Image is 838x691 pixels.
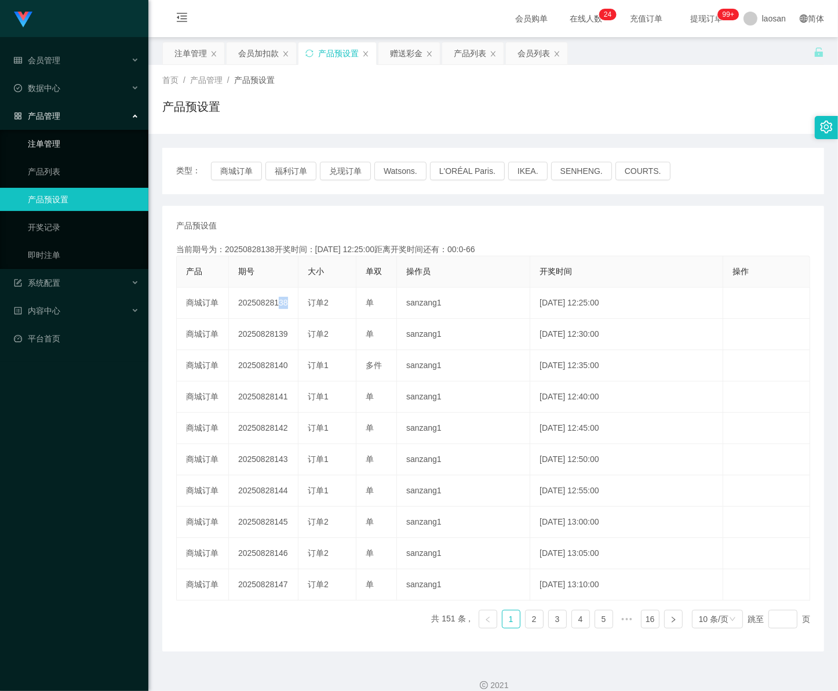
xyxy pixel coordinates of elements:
[618,610,636,628] span: •••
[397,507,530,538] td: sanzang1
[549,610,566,628] a: 3
[426,50,433,57] i: 图标: close
[530,538,723,569] td: [DATE] 13:05:00
[366,329,374,339] span: 单
[176,162,211,180] span: 类型：
[564,14,608,23] span: 在线人数
[374,162,427,180] button: Watsons.
[406,267,431,276] span: 操作员
[397,538,530,569] td: sanzang1
[599,9,616,20] sup: 24
[308,392,329,401] span: 订单1
[28,188,139,211] a: 产品预设置
[308,267,324,276] span: 大小
[684,14,728,23] span: 提现订单
[397,475,530,507] td: sanzang1
[238,267,254,276] span: 期号
[282,50,289,57] i: 图标: close
[176,220,217,232] span: 产品预设值
[480,681,488,689] i: 图标: copyright
[177,288,229,319] td: 商城订单
[14,279,22,287] i: 图标: form
[618,610,636,628] li: 向后 5 页
[308,361,329,370] span: 订单1
[14,278,60,288] span: 系统配置
[530,381,723,413] td: [DATE] 12:40:00
[642,610,659,628] a: 16
[800,14,808,23] i: 图标: global
[162,98,220,115] h1: 产品预设置
[366,580,374,589] span: 单
[305,49,314,57] i: 图标: sync
[390,42,422,64] div: 赠送彩金
[502,610,520,628] a: 1
[177,444,229,475] td: 商城订单
[238,42,279,64] div: 会员加扣款
[366,486,374,495] span: 单
[162,75,178,85] span: 首页
[265,162,316,180] button: 福利订单
[366,454,374,464] span: 单
[624,14,668,23] span: 充值订单
[490,50,497,57] i: 图标: close
[28,216,139,239] a: 开奖记录
[14,84,22,92] i: 图标: check-circle-o
[530,475,723,507] td: [DATE] 12:55:00
[229,319,298,350] td: 20250828139
[397,381,530,413] td: sanzang1
[814,47,824,57] i: 图标: unlock
[308,548,329,558] span: 订单2
[670,616,677,623] i: 图标: right
[553,50,560,57] i: 图标: close
[28,160,139,183] a: 产品列表
[530,288,723,319] td: [DATE] 12:25:00
[699,610,728,628] div: 10 条/页
[530,413,723,444] td: [DATE] 12:45:00
[229,413,298,444] td: 20250828142
[229,444,298,475] td: 20250828143
[318,42,359,64] div: 产品预设置
[211,162,262,180] button: 商城订单
[177,538,229,569] td: 商城订单
[595,610,613,628] a: 5
[177,475,229,507] td: 商城订单
[14,56,22,64] i: 图标: table
[14,112,22,120] i: 图标: appstore-o
[530,319,723,350] td: [DATE] 12:30:00
[530,569,723,601] td: [DATE] 13:10:00
[177,507,229,538] td: 商城订单
[14,327,139,350] a: 图标: dashboard平台首页
[479,610,497,628] li: 上一页
[548,610,567,628] li: 3
[229,507,298,538] td: 20250828145
[397,413,530,444] td: sanzang1
[530,507,723,538] td: [DATE] 13:00:00
[530,350,723,381] td: [DATE] 12:35:00
[366,423,374,432] span: 单
[14,12,32,28] img: logo.9652507e.png
[366,392,374,401] span: 单
[820,121,833,133] i: 图标: setting
[177,569,229,601] td: 商城订单
[308,298,329,307] span: 订单2
[210,50,217,57] i: 图标: close
[14,307,22,315] i: 图标: profile
[366,298,374,307] span: 单
[733,267,749,276] span: 操作
[14,83,60,93] span: 数据中心
[397,288,530,319] td: sanzang1
[526,610,543,628] a: 2
[177,381,229,413] td: 商城订单
[234,75,275,85] span: 产品预设置
[397,319,530,350] td: sanzang1
[229,288,298,319] td: 20250828138
[540,267,572,276] span: 开奖时间
[308,517,329,526] span: 订单2
[190,75,223,85] span: 产品管理
[229,475,298,507] td: 20250828144
[366,548,374,558] span: 单
[595,610,613,628] li: 5
[362,50,369,57] i: 图标: close
[430,162,505,180] button: L'ORÉAL Paris.
[664,610,683,628] li: 下一页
